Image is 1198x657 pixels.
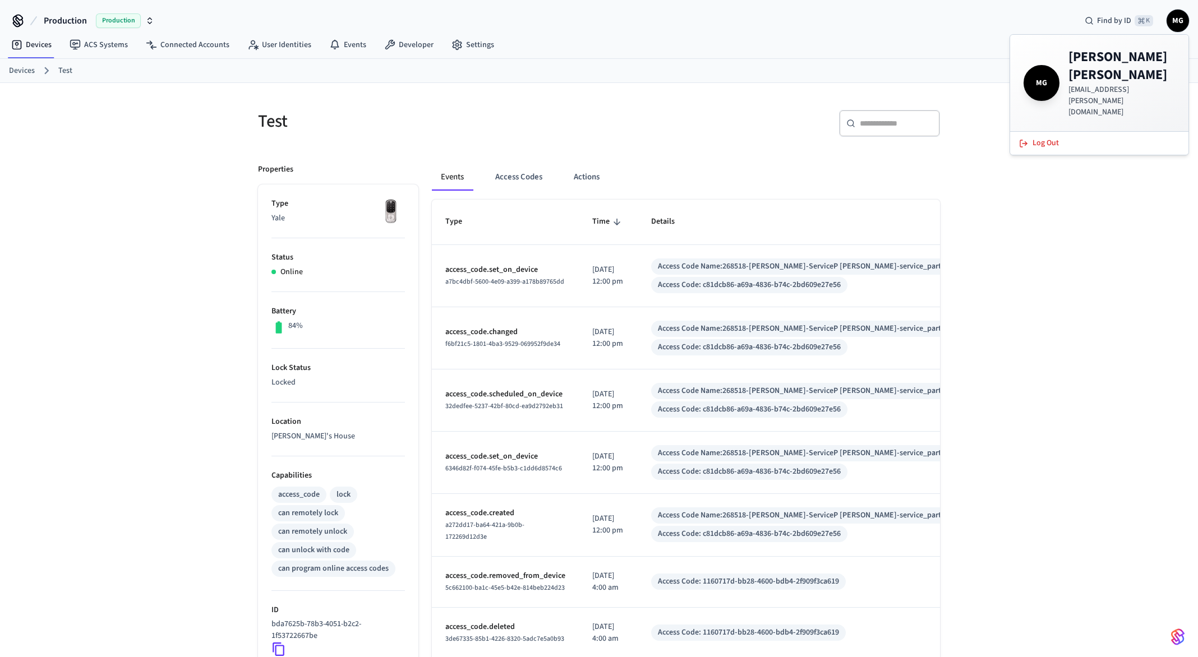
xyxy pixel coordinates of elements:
[445,634,564,644] span: 3de67335-85b1-4226-8320-5adc7e5a0b93
[445,277,564,286] span: a7bc4dbf-5600-4e09-a399-a178b89765dd
[1026,67,1057,99] span: MG
[271,470,405,482] p: Capabilities
[1068,84,1175,118] p: [EMAIL_ADDRESS][PERSON_NAME][DOMAIN_NAME]
[432,164,940,191] div: ant example
[592,513,624,536] p: [DATE] 12:00 pm
[377,198,405,226] img: Yale Assure Touchscreen Wifi Smart Lock, Satin Nickel, Front
[445,570,565,582] p: access_code.removed_from_device
[445,464,562,473] span: 6346d82f-f074-45fe-b5b3-c1dd6d8574c6
[271,212,405,224] p: Yale
[592,388,624,412] p: [DATE] 12:00 pm
[658,466,841,478] div: Access Code: c81dcb86-a69a-4836-b74c-2bd609e27e56
[658,341,841,353] div: Access Code: c81dcb86-a69a-4836-b74c-2bd609e27e56
[2,35,61,55] a: Devices
[1076,11,1162,31] div: Find by ID⌘ K
[288,320,303,332] p: 84%
[592,213,624,230] span: Time
[44,14,87,27] span: Production
[592,326,624,350] p: [DATE] 12:00 pm
[258,164,293,175] p: Properties
[1135,15,1153,26] span: ⌘ K
[278,489,320,501] div: access_code
[271,306,405,317] p: Battery
[565,164,609,191] button: Actions
[271,252,405,263] p: Status
[271,362,405,374] p: Lock Status
[58,65,72,77] a: Test
[445,621,565,633] p: access_code.deleted
[658,385,952,397] div: Access Code Name: 268518-[PERSON_NAME]-ServiceP [PERSON_NAME]-service_partner
[443,35,503,55] a: Settings
[445,507,565,519] p: access_code.created
[658,447,952,459] div: Access Code Name: 268518-[PERSON_NAME]-ServiceP [PERSON_NAME]-service_partner
[445,583,565,593] span: 5c662100-ba1c-45e5-b42e-814beb224d23
[658,528,841,540] div: Access Code: c81dcb86-a69a-4836-b74c-2bd609e27e56
[375,35,443,55] a: Developer
[1012,134,1186,152] button: Log Out
[486,164,551,191] button: Access Codes
[445,213,477,230] span: Type
[320,35,375,55] a: Events
[445,388,565,400] p: access_code.scheduled_on_device
[271,618,400,642] p: bda7625b-78b3-4051-b2c2-1f53722667be
[651,213,689,230] span: Details
[445,339,560,349] span: f6bf21c5-1801-4ba3-9529-069952f9de34
[278,526,347,538] div: can remotely unlock
[658,323,952,335] div: Access Code Name: 268518-[PERSON_NAME]-ServiceP [PERSON_NAME]-service_partner
[1097,15,1131,26] span: Find by ID
[445,520,524,542] span: a272dd17-ba64-421a-9b0b-172269d12d3e
[278,507,338,519] div: can remotely lock
[61,35,137,55] a: ACS Systems
[238,35,320,55] a: User Identities
[271,416,405,428] p: Location
[658,576,839,587] div: Access Code: 1160717d-bb28-4600-bdb4-2f909f3ca619
[592,570,624,594] p: [DATE] 4:00 am
[658,261,952,272] div: Access Code Name: 268518-[PERSON_NAME]-ServiceP [PERSON_NAME]-service_partner
[658,279,841,291] div: Access Code: c81dcb86-a69a-4836-b74c-2bd609e27e56
[1168,11,1188,31] span: MG
[658,627,839,639] div: Access Code: 1160717d-bb28-4600-bdb4-2f909f3ca619
[432,164,473,191] button: Events
[278,544,349,556] div: can unlock with code
[1167,10,1189,32] button: MG
[658,510,952,521] div: Access Code Name: 268518-[PERSON_NAME]-ServiceP [PERSON_NAME]-service_partner
[96,13,141,28] span: Production
[445,451,565,462] p: access_code.set_on_device
[1171,628,1185,646] img: SeamLogoGradient.69752ec5.svg
[592,621,624,645] p: [DATE] 4:00 am
[278,563,389,575] div: can program online access codes
[445,401,563,411] span: 32dedfee-5237-42bf-80cd-ea9d2792eb31
[445,326,565,338] p: access_code.changed
[1068,48,1175,84] h4: [PERSON_NAME] [PERSON_NAME]
[271,604,405,616] p: ID
[445,264,565,276] p: access_code.set_on_device
[258,110,592,133] h5: Test
[337,489,351,501] div: lock
[271,431,405,442] p: [PERSON_NAME]'s House
[658,404,841,415] div: Access Code: c81dcb86-a69a-4836-b74c-2bd609e27e56
[137,35,238,55] a: Connected Accounts
[592,264,624,288] p: [DATE] 12:00 pm
[280,266,303,278] p: Online
[271,198,405,210] p: Type
[271,377,405,388] p: Locked
[592,451,624,474] p: [DATE] 12:00 pm
[9,65,35,77] a: Devices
